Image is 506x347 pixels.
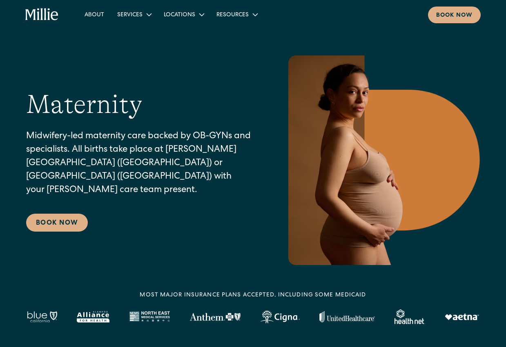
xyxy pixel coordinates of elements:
h1: Maternity [26,89,142,120]
img: Cigna logo [260,310,300,323]
img: Healthnet logo [395,309,425,324]
img: Pregnant woman in neutral underwear holding her belly, standing in profile against a warm-toned g... [284,55,480,265]
a: Book Now [26,214,88,232]
div: Resources [210,8,263,21]
p: Midwifery-led maternity care backed by OB-GYNs and specialists. All births take place at [PERSON_... [26,130,251,197]
div: Resources [216,11,249,20]
a: home [25,8,58,21]
img: Aetna logo [445,314,479,320]
div: Book now [436,11,473,20]
img: United Healthcare logo [319,311,375,323]
img: North East Medical Services logo [129,311,170,323]
a: Book now [428,7,481,23]
div: Locations [157,8,210,21]
div: MOST MAJOR INSURANCE PLANS ACCEPTED, INCLUDING some MEDICAID [140,291,366,300]
div: Locations [164,11,195,20]
img: Alameda Alliance logo [77,311,109,323]
div: Services [117,11,143,20]
img: Anthem Logo [189,313,241,321]
img: Blue California logo [27,311,57,323]
div: Services [111,8,157,21]
a: About [78,8,111,21]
